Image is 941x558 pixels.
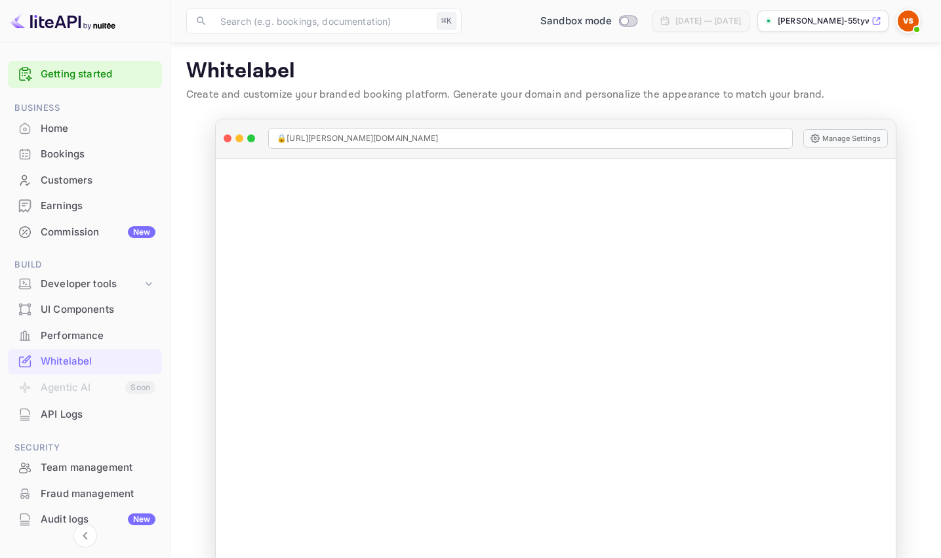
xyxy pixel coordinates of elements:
div: Home [41,121,155,136]
div: UI Components [8,297,162,323]
p: Create and customize your branded booking platform. Generate your domain and personalize the appe... [186,87,925,103]
img: Visal Sok [898,10,919,31]
div: Whitelabel [41,354,155,369]
div: New [128,513,155,525]
input: Search (e.g. bookings, documentation) [212,8,431,34]
div: Earnings [8,193,162,219]
a: CommissionNew [8,220,162,244]
div: CommissionNew [8,220,162,245]
div: [DATE] — [DATE] [675,15,741,27]
button: Collapse navigation [73,524,97,548]
div: Getting started [8,61,162,88]
div: Whitelabel [8,349,162,374]
div: Bookings [8,142,162,167]
div: Customers [8,168,162,193]
a: Performance [8,323,162,348]
a: Fraud management [8,481,162,506]
div: Audit logsNew [8,507,162,532]
p: Whitelabel [186,58,925,85]
button: Manage Settings [803,129,888,148]
div: Developer tools [41,277,142,292]
span: Build [8,258,162,272]
div: New [128,226,155,238]
div: Earnings [41,199,155,214]
div: Bookings [41,147,155,162]
div: Home [8,116,162,142]
a: Bookings [8,142,162,166]
a: API Logs [8,402,162,426]
span: Business [8,101,162,115]
a: Audit logsNew [8,507,162,531]
div: Switch to Production mode [535,14,642,29]
a: Getting started [41,67,155,82]
div: UI Components [41,302,155,317]
span: 🔒 [URL][PERSON_NAME][DOMAIN_NAME] [277,132,438,144]
div: Performance [41,329,155,344]
div: Developer tools [8,273,162,296]
div: API Logs [8,402,162,428]
a: Home [8,116,162,140]
a: Whitelabel [8,349,162,373]
span: Security [8,441,162,455]
img: LiteAPI logo [10,10,115,31]
a: UI Components [8,297,162,321]
span: Sandbox mode [540,14,612,29]
div: Fraud management [41,487,155,502]
div: Commission [41,225,155,240]
p: [PERSON_NAME]-55tyw.nuitee... [778,15,869,27]
div: Team management [8,455,162,481]
a: Customers [8,168,162,192]
a: Earnings [8,193,162,218]
div: Audit logs [41,512,155,527]
div: Customers [41,173,155,188]
div: API Logs [41,407,155,422]
div: Fraud management [8,481,162,507]
a: Team management [8,455,162,479]
div: ⌘K [437,12,456,30]
div: Team management [41,460,155,475]
div: Performance [8,323,162,349]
